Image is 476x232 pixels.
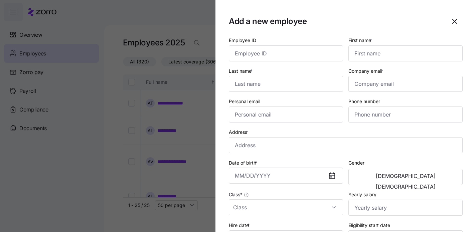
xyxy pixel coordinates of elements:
[229,129,250,136] label: Address
[348,106,463,123] input: Phone number
[348,45,463,61] input: First name
[229,159,259,167] label: Date of birth
[229,191,242,198] span: Class *
[348,191,376,198] label: Yearly salary
[229,98,260,105] label: Personal email
[229,137,463,153] input: Address
[348,76,463,92] input: Company email
[229,67,254,75] label: Last name
[348,67,384,75] label: Company email
[229,16,441,26] h1: Add a new employee
[229,45,343,61] input: Employee ID
[229,106,343,123] input: Personal email
[348,98,380,105] label: Phone number
[229,37,256,44] label: Employee ID
[229,199,343,215] input: Class
[348,222,390,229] label: Eligibility start date
[348,37,373,44] label: First name
[229,76,343,92] input: Last name
[376,173,436,179] span: [DEMOGRAPHIC_DATA]
[348,159,364,167] label: Gender
[376,184,436,189] span: [DEMOGRAPHIC_DATA]
[348,200,463,216] input: Yearly salary
[229,168,343,184] input: MM/DD/YYYY
[229,222,251,229] label: Hire date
